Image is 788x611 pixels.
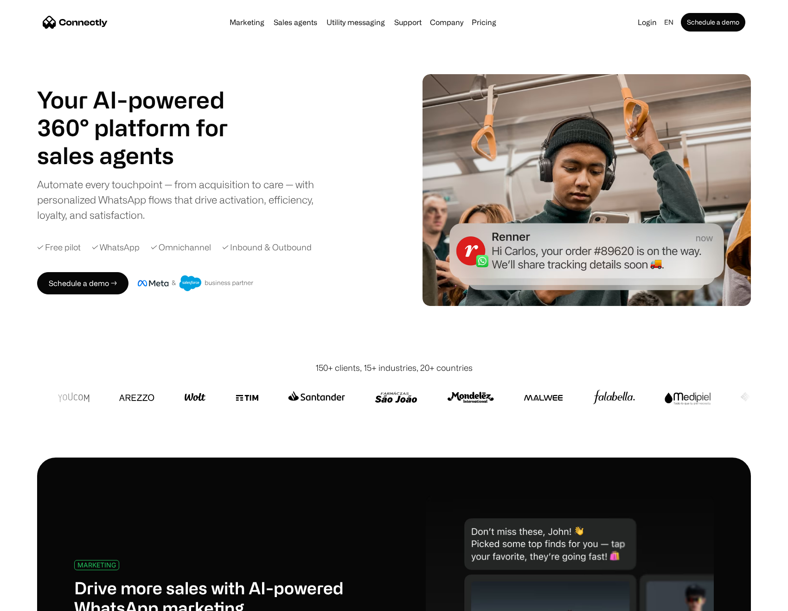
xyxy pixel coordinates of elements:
div: Automate every touchpoint — from acquisition to care — with personalized WhatsApp flows that driv... [37,177,329,223]
div: carousel [37,141,250,169]
div: ✓ Inbound & Outbound [222,241,312,254]
a: Schedule a demo → [37,272,128,294]
img: Meta and Salesforce business partner badge. [138,275,254,291]
a: Login [634,16,660,29]
div: en [664,16,673,29]
div: 1 of 4 [37,141,250,169]
a: Utility messaging [323,19,389,26]
ul: Language list [19,595,56,608]
div: ✓ Free pilot [37,241,81,254]
a: Marketing [226,19,268,26]
h1: Your AI-powered 360° platform for [37,86,250,141]
div: Company [430,16,463,29]
aside: Language selected: English [9,594,56,608]
div: ✓ WhatsApp [92,241,140,254]
div: en [660,16,679,29]
a: home [43,15,108,29]
a: Support [391,19,425,26]
a: Sales agents [270,19,321,26]
div: 150+ clients, 15+ industries, 20+ countries [315,362,473,374]
div: MARKETING [77,561,116,568]
a: Pricing [468,19,500,26]
h1: sales agents [37,141,250,169]
div: ✓ Omnichannel [151,241,211,254]
div: Company [427,16,466,29]
a: Schedule a demo [681,13,745,32]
